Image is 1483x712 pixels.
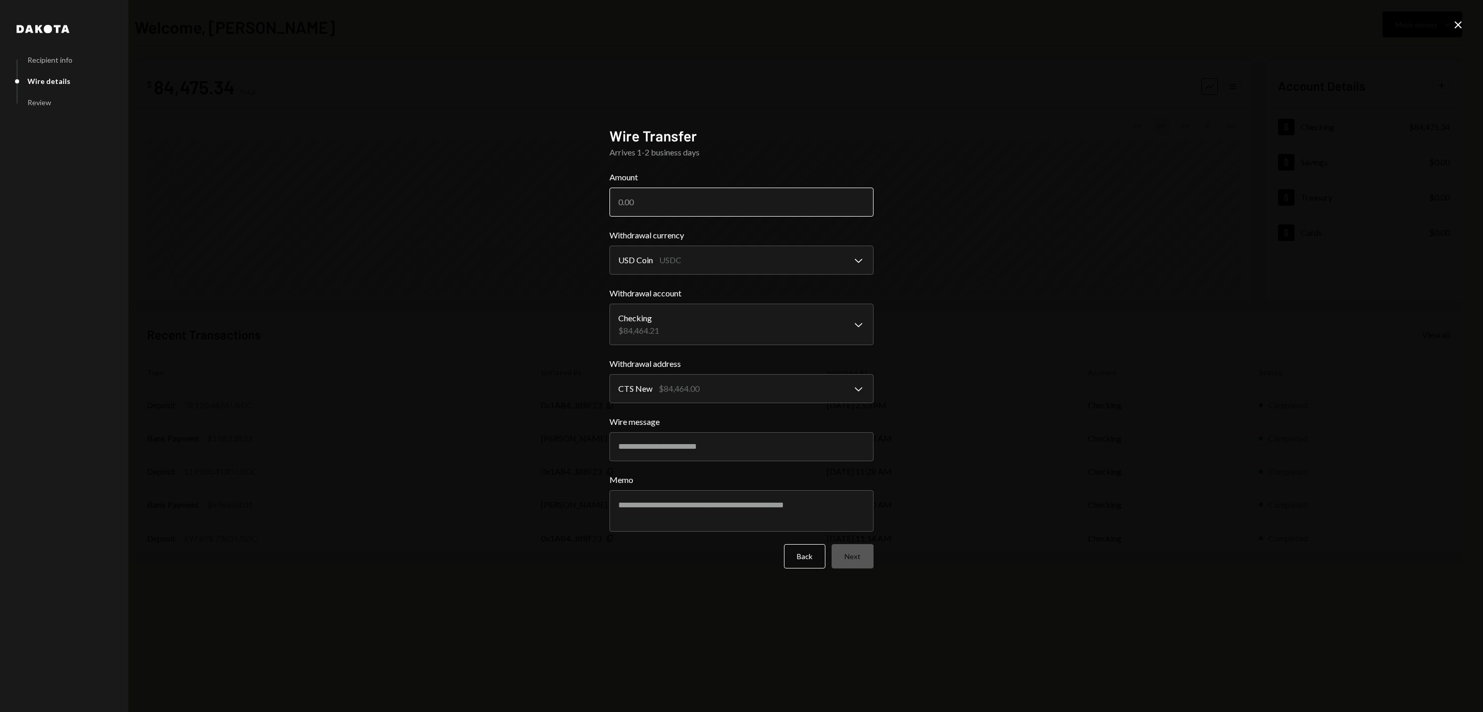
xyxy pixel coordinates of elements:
button: Back [784,544,825,568]
button: Withdrawal account [609,304,874,345]
label: Withdrawal address [609,358,874,370]
label: Memo [609,474,874,486]
input: 0.00 [609,188,874,217]
div: Wire details [27,77,70,86]
label: Wire message [609,416,874,428]
div: USDC [659,254,681,266]
h2: Wire Transfer [609,126,874,146]
div: $84,464.00 [659,382,700,395]
label: Amount [609,171,874,183]
label: Withdrawal account [609,287,874,300]
div: Arrives 1-2 business days [609,146,874,159]
button: Withdrawal address [609,374,874,403]
div: Recipient info [27,55,72,64]
div: Review [27,98,51,107]
label: Withdrawal currency [609,229,874,241]
button: Withdrawal currency [609,246,874,275]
